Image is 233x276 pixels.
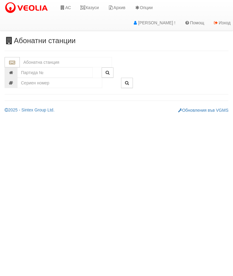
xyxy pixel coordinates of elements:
input: Абонатна станция [20,57,112,67]
a: Помощ [180,15,209,30]
h3: Абонатни станции [5,37,228,45]
a: [PERSON_NAME] ! [128,15,180,30]
input: Партида № [17,67,93,78]
img: VeoliaLogo.png [5,2,51,14]
a: Обновления във VGMS [178,108,228,113]
input: Сериен номер [17,78,102,88]
a: 2025 - Sintex Group Ltd. [5,107,55,112]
